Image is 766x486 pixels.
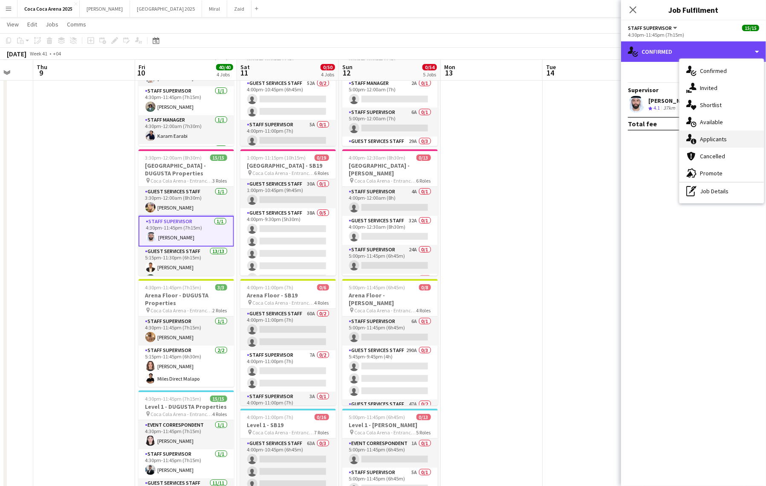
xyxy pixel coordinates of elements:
h3: Arena Floor - DUGUSTA Properties [139,291,234,307]
span: Week 41 [28,50,49,57]
span: 3 Roles [213,178,227,184]
span: 4 Roles [213,411,227,417]
span: 4.1 [653,105,660,111]
span: 3/3 [215,284,227,291]
span: 0/54 [422,64,437,70]
div: 37km [662,105,677,112]
app-card-role: Staff Manager1/14:30pm-12:00am (7h30m)Karam Earabi [139,115,234,144]
app-job-card: 8:00am-12:00am (16h) (Mon)0/10Main Foyer - [PERSON_NAME] Coca Cola Arena - Entrance F5 RolesAccre... [342,20,438,146]
div: +04 [53,50,61,57]
button: [GEOGRAPHIC_DATA] 2025 [130,0,202,17]
div: [DATE] [7,49,26,58]
h3: [GEOGRAPHIC_DATA] - [PERSON_NAME] [342,162,438,177]
span: Sun [342,63,353,71]
span: Mon [444,63,455,71]
app-card-role: Guest Services Staff32A0/14:00pm-12:30am (8h30m) [342,216,438,245]
h3: Level 1 - SB19 [240,421,336,429]
button: Staff Supervisor [628,25,679,31]
app-job-card: 4:00pm-11:00pm (7h)0/6Arena Floor - SB19 Coca Cola Arena - Entrance F4 RolesGuest Services Staff6... [240,279,336,405]
span: Tue [546,63,556,71]
app-card-role: Guest Services Staff29A0/35:30pm-9:30pm (4h) [342,137,438,190]
span: 4:30pm-11:45pm (7h15m) [145,284,202,291]
div: 4 Jobs [217,71,233,78]
span: Coca Cola Arena - Entrance F [355,307,416,314]
app-job-card: 5:00pm-11:45pm (6h45m)0/8Arena Floor - [PERSON_NAME] Coca Cola Arena - Entrance F4 RolesStaff Sup... [342,279,438,405]
div: 8:00am-11:15pm (15h15m)0/9Main Foyer - SB19 Coca Cola Arena - Entrance F7 RolesAccreditation1A0/1... [240,20,336,146]
span: 4 Roles [416,307,431,314]
span: 0/16 [315,414,329,420]
span: Coca Cola Arena - Entrance F [253,429,315,436]
app-card-role: Staff Supervisor4A0/14:00pm-12:00am (8h) [342,187,438,216]
span: 11 [239,68,250,78]
h3: [GEOGRAPHIC_DATA] - SB19 [240,162,336,169]
span: 4:30pm-11:45pm (7h15m) [145,396,202,402]
span: 0/6 [317,284,329,291]
app-card-role: Event Correspondent1A0/15:00pm-11:45pm (6h45m) [342,439,438,468]
span: 6 Roles [315,170,329,176]
app-job-card: 3:30pm-12:00am (8h30m) (Sat)15/15[GEOGRAPHIC_DATA] - DUGUSTA Properties Coca Cola Arena - Entranc... [139,149,234,276]
span: Fri [139,63,145,71]
span: Edit [27,20,37,28]
app-card-role: Guest Services Staff31A0/7 [342,274,438,377]
span: Confirmed [700,67,727,75]
span: 13 [443,68,455,78]
span: 5:00pm-11:45pm (6h45m) [349,414,405,420]
h3: [GEOGRAPHIC_DATA] - DUGUSTA Properties [139,162,234,177]
div: [PERSON_NAME] [648,97,694,105]
app-card-role: Staff Supervisor2/25:15pm-11:45pm (6h30m)[PERSON_NAME]Miles Direct Malapo [139,346,234,387]
button: [PERSON_NAME] [80,0,130,17]
span: 15/15 [210,396,227,402]
div: 8:00am-12:00am (16h) (Sat)7/7Main Foyer - DUGUSTA Properties Coca Cola Arena - Entrance F4 RolesA... [139,20,234,146]
app-card-role: Staff Supervisor6A0/15:00pm-12:00am (7h) [342,108,438,137]
span: 10 [137,68,145,78]
div: 4:00pm-12:30am (8h30m) (Mon)0/13[GEOGRAPHIC_DATA] - [PERSON_NAME] Coca Cola Arena - Entrance F6 R... [342,149,438,276]
span: Shortlist [700,101,722,109]
span: 12 [341,68,353,78]
div: 4 Jobs [321,71,335,78]
app-card-role: Staff Supervisor1/14:30pm-11:45pm (7h15m)[PERSON_NAME] [139,86,234,115]
app-card-role: Staff Supervisor1/14:30pm-11:45pm (7h15m)[PERSON_NAME] [139,216,234,247]
span: 5:00pm-11:45pm (6h45m) [349,284,405,291]
span: Coca Cola Arena - Entrance F [355,178,416,184]
a: Edit [24,19,40,30]
span: 15/15 [742,25,759,31]
app-card-role: Staff Supervisor3A0/14:00pm-11:00pm (7h) [240,392,336,421]
div: Total fee [628,119,657,128]
a: Comms [64,19,90,30]
app-card-role: Guest Services Staff60A0/24:00pm-11:00pm (7h) [240,309,336,350]
span: Sat [240,63,250,71]
span: 0/13 [416,414,431,420]
span: 5 Roles [416,429,431,436]
span: 0/50 [321,64,335,70]
app-card-role: Guest Services Staff38A0/54:00pm-9:30pm (5h30m) [240,208,336,287]
span: 14 [545,68,556,78]
span: 7 Roles [315,429,329,436]
span: 6 Roles [416,178,431,184]
app-card-role: Staff Supervisor6A0/15:00pm-11:45pm (6h45m) [342,317,438,346]
span: Coca Cola Arena - Entrance F [253,170,315,176]
app-skills-label: 1/1 [679,105,685,111]
app-card-role: Guest Services Staff52A0/24:00pm-10:45pm (6h45m) [240,79,336,120]
a: View [3,19,22,30]
app-card-role: Guest Services Staff13/135:15pm-11:30pm (6h15m)[PERSON_NAME] [139,247,234,424]
span: Coca Cola Arena - Entrance F [253,300,315,306]
span: 4:00pm-12:30am (8h30m) (Mon) [349,154,416,161]
h3: Arena Floor - SB19 [240,291,336,299]
span: Coca Cola Arena - Entrance F [355,429,416,436]
span: 40/40 [216,64,233,70]
app-job-card: 1:00pm-11:15pm (10h15m)0/19[GEOGRAPHIC_DATA] - SB19 Coca Cola Arena - Entrance F6 RolesGuest Serv... [240,149,336,276]
span: 0/19 [315,154,329,161]
app-card-role: Staff Supervisor5A0/14:00pm-11:00pm (7h) [240,120,336,149]
h3: Level 1 - [PERSON_NAME] [342,421,438,429]
span: 1:00pm-11:15pm (10h15m) [247,154,306,161]
span: 0/8 [419,284,431,291]
span: Comms [67,20,86,28]
span: Coca Cola Arena - Entrance F [151,307,213,314]
span: 3:30pm-12:00am (8h30m) (Sat) [145,154,210,161]
span: 4:00pm-11:00pm (7h) [247,414,294,420]
span: 2 Roles [213,307,227,314]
